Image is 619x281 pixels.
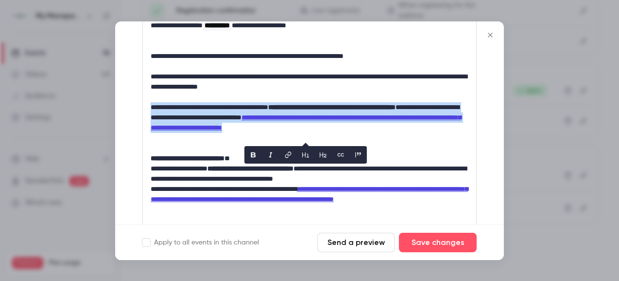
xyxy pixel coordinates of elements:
button: link [280,147,296,163]
button: Close [481,25,500,45]
label: Apply to all events in this channel [142,238,259,247]
button: italic [263,147,278,163]
button: blockquote [350,147,366,163]
button: bold [245,147,261,163]
button: Send a preview [317,233,395,252]
button: Save changes [399,233,477,252]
